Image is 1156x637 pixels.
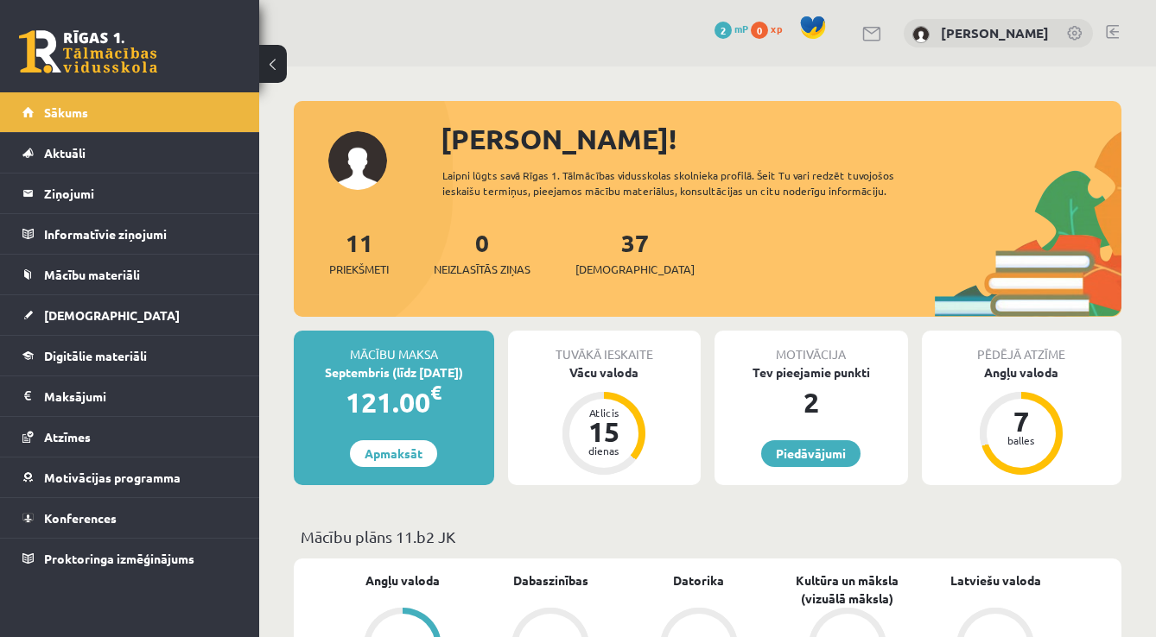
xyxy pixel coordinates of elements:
[441,118,1121,160] div: [PERSON_NAME]!
[715,363,908,382] div: Tev pieejamie punkti
[912,26,930,43] img: Laura Liepiņa
[22,376,238,416] a: Maksājumi
[44,376,238,416] legend: Maksājumi
[44,267,140,282] span: Mācību materiāli
[771,22,782,35] span: xp
[578,407,630,418] div: Atlicis
[22,417,238,457] a: Atzīmes
[22,214,238,254] a: Informatīvie ziņojumi
[434,261,530,278] span: Neizlasītās ziņas
[995,435,1047,445] div: balles
[44,470,181,485] span: Motivācijas programma
[22,295,238,335] a: [DEMOGRAPHIC_DATA]
[513,571,588,590] a: Dabaszinības
[715,22,748,35] a: 2 mP
[430,380,441,405] span: €
[44,429,91,445] span: Atzīmes
[44,214,238,254] legend: Informatīvie ziņojumi
[22,255,238,294] a: Mācību materiāli
[44,348,147,363] span: Digitālie materiāli
[751,22,768,39] span: 0
[508,363,702,477] a: Vācu valoda Atlicis 15 dienas
[44,173,238,213] legend: Ziņojumi
[22,457,238,497] a: Motivācijas programma
[773,571,922,608] a: Kultūra un māksla (vizuālā māksla)
[673,571,724,590] a: Datorika
[434,227,530,278] a: 0Neizlasītās ziņas
[442,167,939,199] div: Laipni lūgts savā Rīgas 1. Tālmācības vidusskolas skolnieka profilā. Šeit Tu vari redzēt tuvojošo...
[715,331,908,363] div: Motivācija
[578,445,630,456] div: dienas
[922,363,1122,382] div: Angļu valoda
[350,440,437,467] a: Apmaksāt
[365,571,440,590] a: Angļu valoda
[44,510,117,526] span: Konferences
[715,22,732,39] span: 2
[22,539,238,578] a: Proktoringa izmēģinājums
[22,133,238,173] a: Aktuāli
[329,261,389,278] span: Priekšmeti
[22,498,238,538] a: Konferences
[294,363,494,382] div: Septembris (līdz [DATE])
[22,336,238,375] a: Digitālie materiāli
[950,571,1041,590] a: Latviešu valoda
[44,307,180,323] span: [DEMOGRAPHIC_DATA]
[761,440,861,467] a: Piedāvājumi
[734,22,748,35] span: mP
[508,331,702,363] div: Tuvākā ieskaite
[922,331,1122,363] div: Pēdējā atzīme
[941,24,1049,41] a: [PERSON_NAME]
[44,145,86,161] span: Aktuāli
[294,331,494,363] div: Mācību maksa
[508,363,702,382] div: Vācu valoda
[922,363,1122,477] a: Angļu valoda 7 balles
[19,30,157,73] a: Rīgas 1. Tālmācības vidusskola
[578,418,630,445] div: 15
[22,173,238,213] a: Ziņojumi
[575,227,695,278] a: 37[DEMOGRAPHIC_DATA]
[715,382,908,423] div: 2
[294,382,494,423] div: 121.00
[44,551,194,566] span: Proktoringa izmēģinājums
[575,261,695,278] span: [DEMOGRAPHIC_DATA]
[329,227,389,278] a: 11Priekšmeti
[22,92,238,132] a: Sākums
[751,22,791,35] a: 0 xp
[995,407,1047,435] div: 7
[301,525,1115,548] p: Mācību plāns 11.b2 JK
[44,104,88,120] span: Sākums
